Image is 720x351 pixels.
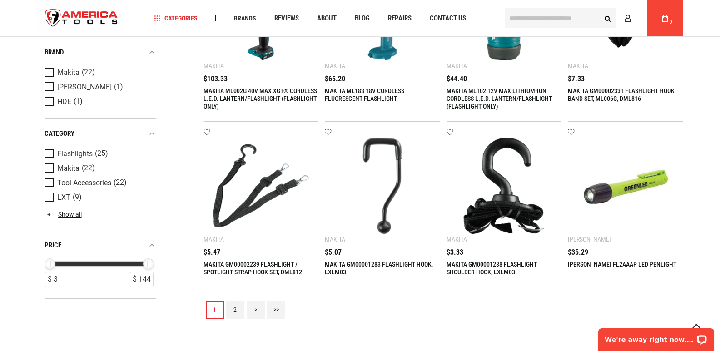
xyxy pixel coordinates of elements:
[568,236,611,243] div: [PERSON_NAME]
[45,239,156,251] div: price
[45,178,154,188] a: Tool Accessories (22)
[456,138,552,234] img: MAKITA GM00001288 FLASHLIGHT SHOULDER HOOK, LXLM03
[206,301,224,319] a: 1
[57,193,70,201] span: LXT
[568,62,588,69] div: Makita
[317,15,337,22] span: About
[447,261,537,276] a: MAKITA GM00001288 FLASHLIGHT SHOULDER HOOK, LXLM03
[384,12,416,25] a: Repairs
[57,97,71,105] span: HDE
[325,87,404,102] a: MAKITA ML183 18V CORDLESS FLUORESCENT FLASHLIGHT
[154,15,198,21] span: Categories
[230,12,260,25] a: Brands
[325,249,342,256] span: $5.07
[447,62,467,69] div: Makita
[447,87,552,110] a: MAKITA ML102 12V MAX LITHIUM-ION CORDLESS L.E.D. LANTERN/FLASHLIGHT (FLASHLIGHT ONLY)
[568,87,675,102] a: MAKITA GM00002331 FLASHLIGHT HOOK BAND SET, ML006G, DML816
[334,138,431,234] img: MAKITA GM00001283 FLASHLIGHT HOOK, LXLM03
[568,75,585,83] span: $7.33
[388,15,412,22] span: Repairs
[325,236,345,243] div: Makita
[45,210,82,218] a: Show all
[150,12,202,25] a: Categories
[57,164,79,172] span: Makita
[82,69,95,76] span: (22)
[45,46,156,58] div: Brand
[592,322,720,351] iframe: LiveChat chat widget
[599,10,616,27] button: Search
[204,236,224,243] div: Makita
[447,249,463,256] span: $3.33
[267,301,285,319] a: >>
[430,15,466,22] span: Contact Us
[57,68,79,76] span: Makita
[57,178,111,187] span: Tool Accessories
[45,96,154,106] a: HDE (1)
[351,12,374,25] a: Blog
[45,192,154,202] a: LXT (9)
[568,249,588,256] span: $35.29
[45,127,156,139] div: category
[95,150,108,158] span: (25)
[114,179,127,187] span: (22)
[325,75,345,83] span: $65.20
[204,249,220,256] span: $5.47
[226,301,244,319] a: 2
[213,138,309,234] img: MAKITA GM00002239 FLASHLIGHT / SPOTLIGHT STRAP HOOK SET, DML812
[38,1,126,35] img: America Tools
[568,261,676,268] a: [PERSON_NAME] FL2AAAP LED PENLIGHT
[426,12,470,25] a: Contact Us
[234,15,256,21] span: Brands
[577,138,674,234] img: GREENLEE FL2AAAP LED PENLIGHT
[270,12,303,25] a: Reviews
[130,272,154,287] div: $ 144
[45,272,60,287] div: $ 3
[114,83,123,91] span: (1)
[447,236,467,243] div: Makita
[204,87,317,110] a: MAKITA ML002G 40V MAX XGT® CORDLESS L.E.D. LANTERN/FLASHLIGHT (FLASHLIGHT ONLY)
[57,83,112,91] span: [PERSON_NAME]
[355,15,370,22] span: Blog
[57,149,93,158] span: Flashlights
[74,98,83,105] span: (1)
[204,261,302,276] a: MAKITA GM00002239 FLASHLIGHT / SPOTLIGHT STRAP HOOK SET, DML812
[247,301,265,319] a: >
[82,164,95,172] span: (22)
[45,82,154,92] a: [PERSON_NAME] (1)
[45,67,154,77] a: Makita (22)
[325,261,433,276] a: MAKITA GM00001283 FLASHLIGHT HOOK, LXLM03
[447,75,467,83] span: $44.40
[45,148,154,158] a: Flashlights (25)
[670,20,672,25] span: 0
[38,1,126,35] a: store logo
[204,62,224,69] div: Makita
[45,163,154,173] a: Makita (22)
[274,15,299,22] span: Reviews
[204,75,228,83] span: $103.33
[313,12,341,25] a: About
[325,62,345,69] div: Makita
[73,193,82,201] span: (9)
[45,36,156,298] div: Product Filters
